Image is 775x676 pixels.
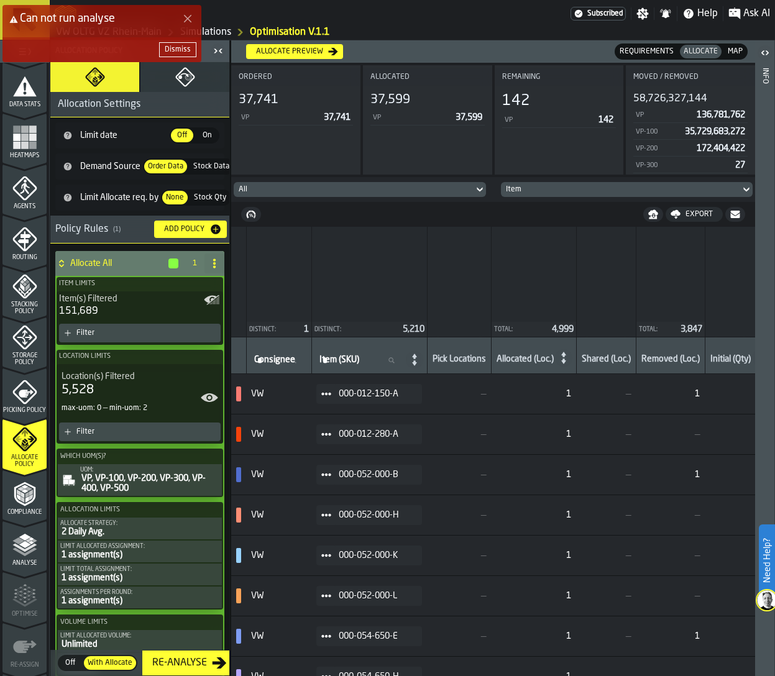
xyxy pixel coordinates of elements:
div: thumb [162,191,188,204]
span: RAW: 1 [496,631,571,641]
input: label [252,352,306,368]
span: VW [251,591,306,601]
div: StatList-item-VP [502,111,617,128]
h3: title-section-Allocation Settings [50,92,229,117]
div: thumb [144,160,187,173]
div: thumb [190,191,230,204]
label: button-switch-multi-None [161,190,189,206]
span: Picking Policy [2,407,47,414]
span: Analyse [2,560,47,567]
div: Filter [76,329,216,337]
span: 4,999 [552,325,574,334]
div: stat-Location(s) Filtered [59,369,221,415]
li: menu Data Stats [2,62,47,112]
label: Volume Limits [58,616,222,629]
div: Title [239,73,353,81]
span: 000-012-280-A [339,429,412,439]
span: Routing [2,254,47,261]
div: Dismiss [165,45,191,54]
span: RAW: 1 [496,591,571,601]
input: label [317,352,405,368]
label: button-switch-multi-On [195,127,219,144]
span: — [641,591,700,601]
div: Total: [494,326,547,333]
span: Off [172,130,192,141]
button: Limit allocated volume:Unlimited [58,630,222,652]
li: menu Re-assign [2,623,47,672]
div: DropdownMenuValue-item [506,185,736,194]
label: Need Help? [760,526,774,595]
span: 37,741 [324,113,351,122]
li: menu Agents [2,164,47,214]
div: Info [761,65,769,673]
div: VP [636,111,692,119]
span: Location(s) Filtered [62,372,135,381]
span: Stock Data [191,161,232,172]
span: RAW: 1 [496,389,571,399]
span: Optimise [2,611,47,618]
div: Title [502,73,617,81]
span: 5,210 [403,325,424,334]
span: 000-052-000-B [339,470,412,480]
span: Allocate Policy [2,454,47,468]
span: VW [251,631,306,641]
span: label [254,355,295,365]
div: VP [241,114,319,122]
div: Title [62,372,218,381]
span: Can not run analyse [20,13,115,24]
span: 1 [190,259,199,268]
span: Ordered [239,73,272,81]
div: Assignments per round: [60,589,219,596]
span: 000-052-000-H [339,510,412,520]
label: button-toggle-Show on Map [203,291,221,309]
span: Item(s) Filtered [59,294,117,304]
div: Limit Total assignment: [60,566,219,573]
div: Shared (Loc.) [582,354,631,367]
div: PolicyFilterItem-Assignments per round [58,587,222,608]
span: 136,781,762 [697,111,745,119]
span: — [581,591,631,601]
div: DropdownMenuValue-all [234,182,486,197]
label: button-switch-multi-With Allocate [83,655,137,671]
span: Agents [2,203,47,210]
div: Policy Rules [55,222,144,237]
li: menu Analyse [2,521,47,570]
div: VP [373,114,451,122]
li: menu Storage Policy [2,317,47,367]
span: 1 [304,325,309,334]
label: button-switch-multi-Off [58,655,83,671]
label: Item Limits [57,277,223,290]
div: stat-Item(s) Filtered [57,291,223,321]
div: 2 Daily Avg. [60,527,219,537]
div: 37,741 [239,91,278,109]
button: button- [159,42,196,57]
span: — [432,470,486,480]
div: Export [681,210,718,219]
span: — [432,631,486,641]
button: Allocate Strategy:2 Daily Avg. [58,518,222,539]
div: stat-Ordered [231,65,360,175]
div: Total: [639,326,676,333]
button: Limit Total assignment:1 assignment(s) [58,564,222,585]
div: PolicyFilterItem-Limit Total assignment [58,564,222,585]
div: UOM: [80,467,219,473]
button: Assignments per round:1 assignment(s) [58,587,222,608]
div: stat-Moved / Removed [626,65,755,175]
div: thumb [196,129,218,142]
div: Filter [76,427,216,436]
span: VW [251,389,306,399]
div: 142 [502,91,530,111]
div: Title [360,68,495,86]
span: ( 1 ) [113,226,121,234]
div: Title [59,294,221,304]
span: Heatmaps [2,152,47,159]
label: button-toggle-Show on Map [201,369,218,406]
div: Initial (Qty) [710,354,751,367]
div: StatList-item-VP-300 [633,157,748,173]
span: With Allocate [85,657,135,669]
button: button-Export [666,207,723,222]
div: VP-300 [636,162,730,170]
span: 000-052-000-K [339,550,412,560]
button: Close Error [179,10,196,27]
span: 172,404,422 [697,144,745,153]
